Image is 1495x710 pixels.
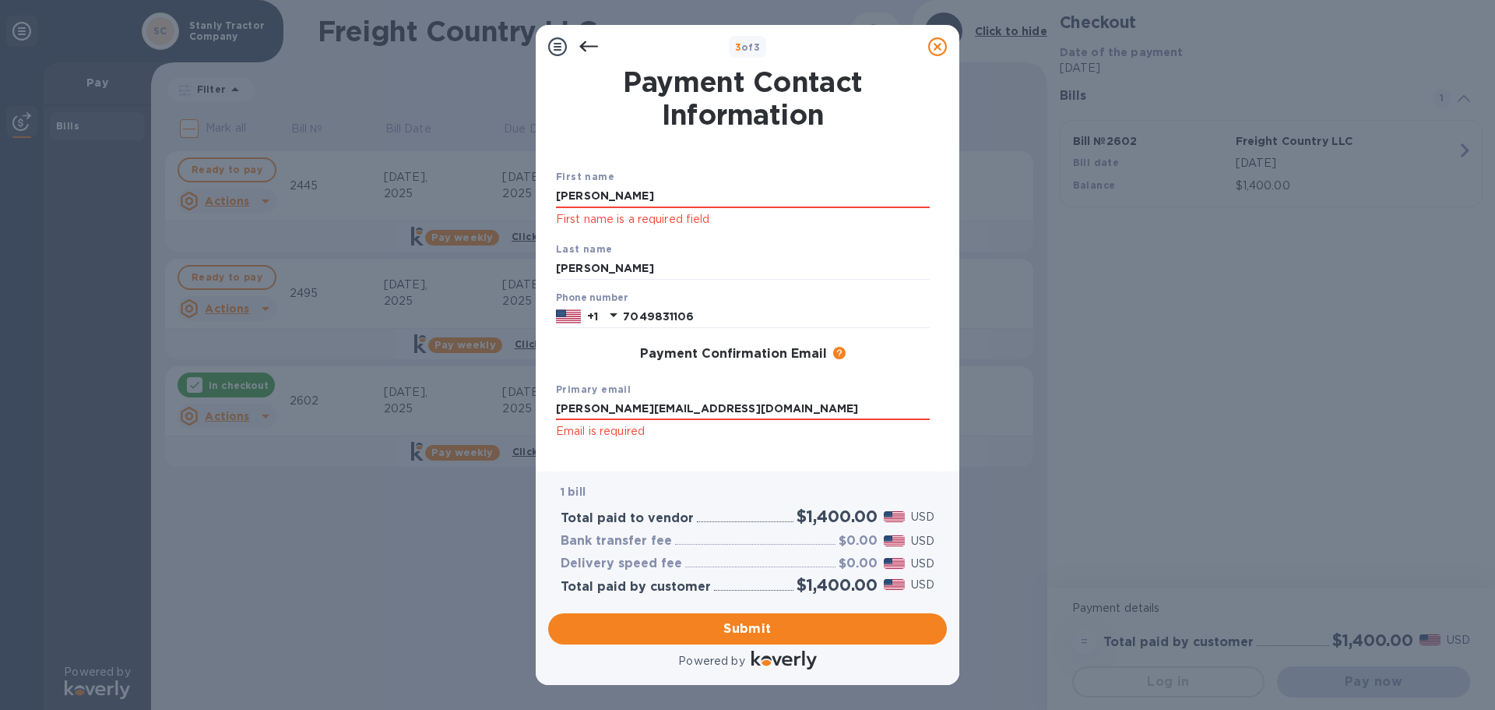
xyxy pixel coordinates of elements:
h3: Bank transfer fee [561,534,672,549]
span: 3 [735,41,741,53]
b: Primary email [556,383,631,395]
h3: Total paid by customer [561,580,711,595]
input: Enter your last name [556,257,930,281]
h3: Total paid to vendor [561,511,694,526]
img: Logo [751,651,817,669]
label: Phone number [556,294,628,303]
p: Powered by [678,653,744,669]
b: 1 bill [561,486,586,498]
h3: Payment Confirmation Email [640,347,827,362]
img: USD [884,558,905,569]
b: of 3 [735,41,761,53]
b: First name [556,171,614,182]
img: US [556,308,581,325]
img: USD [884,579,905,590]
span: Submit [561,620,934,638]
p: USD [911,533,934,549]
button: Submit [548,613,947,645]
p: +1 [587,309,598,324]
h3: $0.00 [839,534,878,549]
b: Last name [556,243,613,255]
input: Enter your phone number [623,305,930,328]
h3: $0.00 [839,556,878,571]
h2: $1,400.00 [797,575,878,595]
img: USD [884,511,905,522]
input: Enter your first name [556,185,930,208]
input: Enter your primary name [556,397,930,421]
h2: $1,400.00 [797,507,878,526]
h3: Delivery speed fee [561,556,682,571]
p: First name is a required field [556,210,930,228]
p: USD [911,556,934,572]
p: USD [911,509,934,525]
p: USD [911,577,934,593]
p: Email is required [556,422,930,440]
img: USD [884,535,905,546]
h1: Payment Contact Information [556,65,930,131]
